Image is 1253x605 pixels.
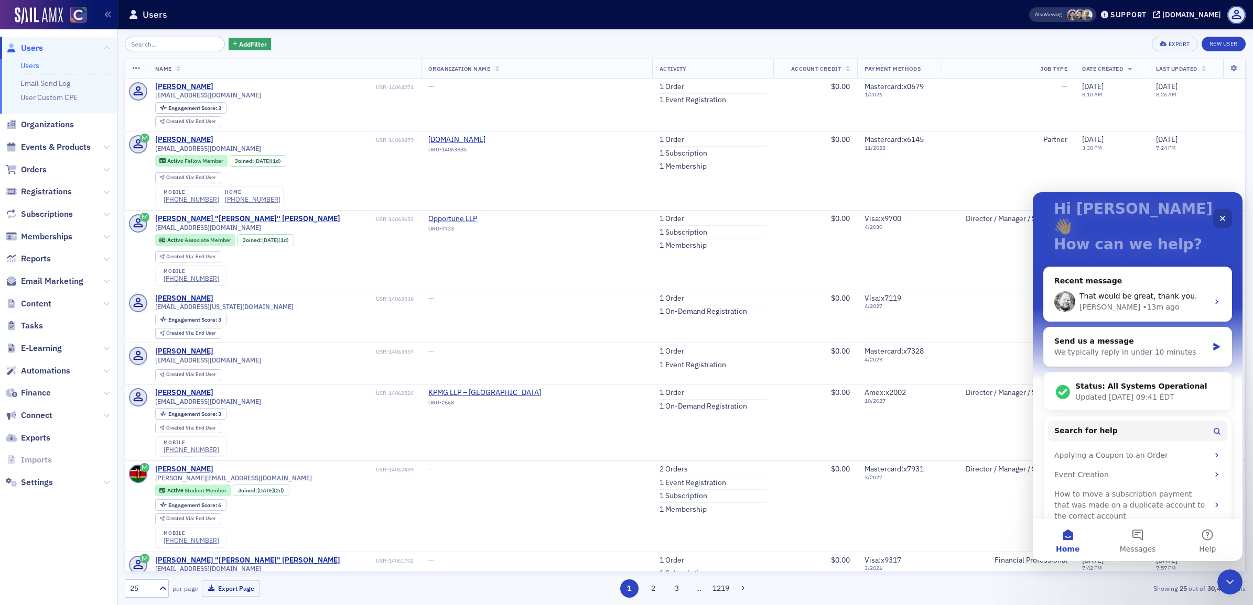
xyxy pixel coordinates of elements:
[6,343,62,354] a: E-Learning
[21,410,52,421] span: Connect
[1178,584,1189,593] strong: 25
[155,145,261,152] span: [EMAIL_ADDRESS][DOMAIN_NAME]
[712,579,730,598] button: 1219
[21,276,83,287] span: Email Marketing
[166,515,196,522] span: Created Via :
[660,465,688,474] a: 2 Orders
[166,425,216,431] div: End User
[166,331,216,336] div: End User
[155,465,213,474] a: [PERSON_NAME]
[428,399,541,410] div: ORG-2668
[155,388,213,398] a: [PERSON_NAME]
[164,195,219,203] a: [PHONE_NUMBER]
[949,214,1067,224] div: Director / Manager / Supervisor
[164,274,219,282] a: [PHONE_NUMBER]
[164,439,219,446] div: mobile
[6,387,51,399] a: Finance
[21,253,51,265] span: Reports
[167,487,185,494] span: Active
[865,214,901,223] span: Visa : x9700
[168,317,221,323] div: 3
[660,307,747,316] a: 1 On-Demand Registration
[865,224,934,230] span: 4 / 2030
[159,158,223,164] a: Active Fellow Member
[831,293,850,303] span: $0.00
[238,487,258,494] span: Joined :
[164,446,219,454] a: [PHONE_NUMBER]
[428,346,434,356] span: —
[155,294,213,303] a: [PERSON_NAME]
[1033,192,1243,561] iframe: Intercom live chat
[21,477,53,488] span: Settings
[1217,569,1243,595] iframe: Intercom live chat
[155,513,221,524] div: Created Via: End User
[865,145,934,151] span: 11 / 2028
[225,195,280,203] a: [PHONE_NUMBER]
[865,398,934,404] span: 10 / 2027
[168,105,221,111] div: 3
[167,236,185,244] span: Active
[185,487,226,494] span: Student Member
[660,402,747,411] a: 1 On-Demand Registration
[143,8,167,21] h1: Users
[428,555,434,565] span: —
[21,119,74,130] span: Organizations
[1153,11,1225,18] button: [DOMAIN_NAME]
[155,116,221,127] div: Created Via: End User
[237,234,294,246] div: Joined: 2025-10-02 00:00:00
[1082,65,1123,72] span: Date Created
[1156,65,1197,72] span: Last Updated
[20,61,39,70] a: Users
[164,536,219,544] a: [PHONE_NUMBER]
[164,268,219,274] div: mobile
[21,343,62,354] span: E-Learning
[342,557,414,564] div: USR-14061702
[215,348,414,355] div: USR-14063357
[168,316,218,323] span: Engagement Score :
[865,464,924,474] span: Mastercard : x7931
[166,371,196,378] span: Created Via :
[831,346,850,356] span: $0.00
[1074,9,1085,20] span: Pamela Galey-Coleman
[428,65,490,72] span: Organization Name
[1227,6,1246,24] span: Profile
[185,236,231,244] span: Associate Member
[660,162,707,171] a: 1 Membership
[155,556,340,565] div: [PERSON_NAME] "[PERSON_NAME]" [PERSON_NAME]
[21,208,73,220] span: Subscriptions
[168,104,218,112] span: Engagement Score :
[1082,82,1104,91] span: [DATE]
[660,294,684,303] a: 1 Order
[168,410,218,417] span: Engagement Score :
[155,214,340,224] a: [PERSON_NAME] "[PERSON_NAME]" [PERSON_NAME]
[428,464,434,474] span: —
[130,583,153,594] div: 25
[428,214,524,224] a: Opportune LLP
[215,84,414,91] div: USR-14064274
[6,253,51,265] a: Reports
[15,7,63,24] img: SailAMX
[155,251,221,262] div: Created Via: End User
[166,516,216,522] div: End User
[865,91,934,98] span: 1 / 2026
[1156,135,1178,144] span: [DATE]
[63,7,87,25] a: View Homepage
[660,135,684,145] a: 1 Order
